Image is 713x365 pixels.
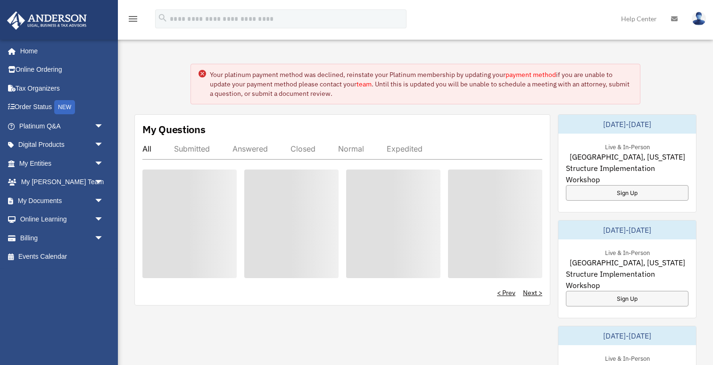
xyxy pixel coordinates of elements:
[566,185,688,201] a: Sign Up
[94,210,113,229] span: arrow_drop_down
[94,173,113,192] span: arrow_drop_down
[94,191,113,211] span: arrow_drop_down
[338,144,364,153] div: Normal
[387,144,423,153] div: Expedited
[566,268,688,291] span: Structure Implementation Workshop
[290,144,315,153] div: Closed
[7,154,118,173] a: My Entitiesarrow_drop_down
[54,100,75,114] div: NEW
[558,326,696,345] div: [DATE]-[DATE]
[210,70,632,98] div: Your platinum payment method was declined, reinstate your Platinum membership by updating your if...
[94,154,113,173] span: arrow_drop_down
[356,80,372,88] a: team
[570,257,685,268] span: [GEOGRAPHIC_DATA], [US_STATE]
[570,151,685,162] span: [GEOGRAPHIC_DATA], [US_STATE]
[558,221,696,239] div: [DATE]-[DATE]
[597,247,657,257] div: Live & In-Person
[94,136,113,155] span: arrow_drop_down
[566,291,688,306] a: Sign Up
[158,13,168,23] i: search
[506,70,556,79] a: payment method
[7,136,118,154] a: Digital Productsarrow_drop_down
[7,117,118,136] a: Platinum Q&Aarrow_drop_down
[7,173,118,192] a: My [PERSON_NAME] Teamarrow_drop_down
[142,122,206,136] div: My Questions
[94,229,113,248] span: arrow_drop_down
[566,162,688,185] span: Structure Implementation Workshop
[127,17,139,25] a: menu
[174,144,210,153] div: Submitted
[7,247,118,266] a: Events Calendar
[7,42,113,60] a: Home
[7,191,118,210] a: My Documentsarrow_drop_down
[558,115,696,134] div: [DATE]-[DATE]
[497,288,515,297] a: < Prev
[94,117,113,136] span: arrow_drop_down
[7,98,118,117] a: Order StatusNEW
[232,144,268,153] div: Answered
[7,229,118,247] a: Billingarrow_drop_down
[4,11,90,30] img: Anderson Advisors Platinum Portal
[597,141,657,151] div: Live & In-Person
[692,12,706,25] img: User Pic
[7,79,118,98] a: Tax Organizers
[523,288,542,297] a: Next >
[127,13,139,25] i: menu
[7,210,118,229] a: Online Learningarrow_drop_down
[142,144,151,153] div: All
[7,60,118,79] a: Online Ordering
[597,353,657,363] div: Live & In-Person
